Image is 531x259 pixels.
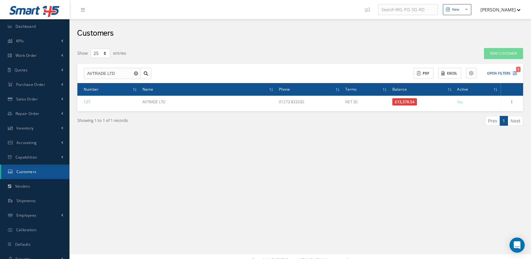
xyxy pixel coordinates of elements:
span: Name [142,86,154,92]
span: Phone [279,86,290,92]
span: Defaults [15,242,31,247]
input: Search by Name [84,68,141,79]
div: Showing 1 to 1 of 1 records [73,116,300,131]
span: Sales Order [16,96,38,102]
span: Shipments [16,198,36,203]
span: Employees [16,213,37,218]
td: AVTRADE LTD [140,96,276,108]
span: Purchase Order [16,82,45,87]
svg: Reset [134,71,138,75]
span: Capabilities [15,154,37,160]
button: New [443,4,471,15]
td: 01273 833330 [276,96,343,108]
span: Customers [16,169,37,174]
div: Open Intercom Messenger [510,238,525,253]
button: Reset [133,68,141,79]
span: KPIs [16,38,24,44]
span: Work Order [15,53,37,58]
a: 1 [500,116,508,126]
span: Calibration [16,227,36,232]
h2: Customers [77,29,114,38]
button: Open Filters1 [481,68,517,79]
label: entries [113,48,126,57]
span: Terms [345,86,357,92]
a: Customers [1,165,69,179]
span: Inventory [16,125,34,131]
button: Excel [438,68,461,79]
button: PDF [414,68,433,79]
span: Active [457,86,468,92]
span: Quotes [15,67,28,73]
td: NET 30 [343,96,390,108]
span: 1 [516,67,521,72]
span: Vendors [15,184,30,189]
label: Show [77,48,88,57]
a: 127 [84,99,90,105]
span: £13,378.54 [392,98,417,105]
div: New [452,7,459,12]
span: Dashboard [15,24,36,29]
span: Accounting [16,140,37,145]
button: [PERSON_NAME] [474,3,521,16]
span: Repair Order [15,111,39,116]
button: New Customer [484,48,523,59]
input: Search WO, PO, SO, RO [378,4,438,15]
span: Number [84,86,99,92]
span: Yes [457,99,463,105]
span: Balance [392,86,407,92]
